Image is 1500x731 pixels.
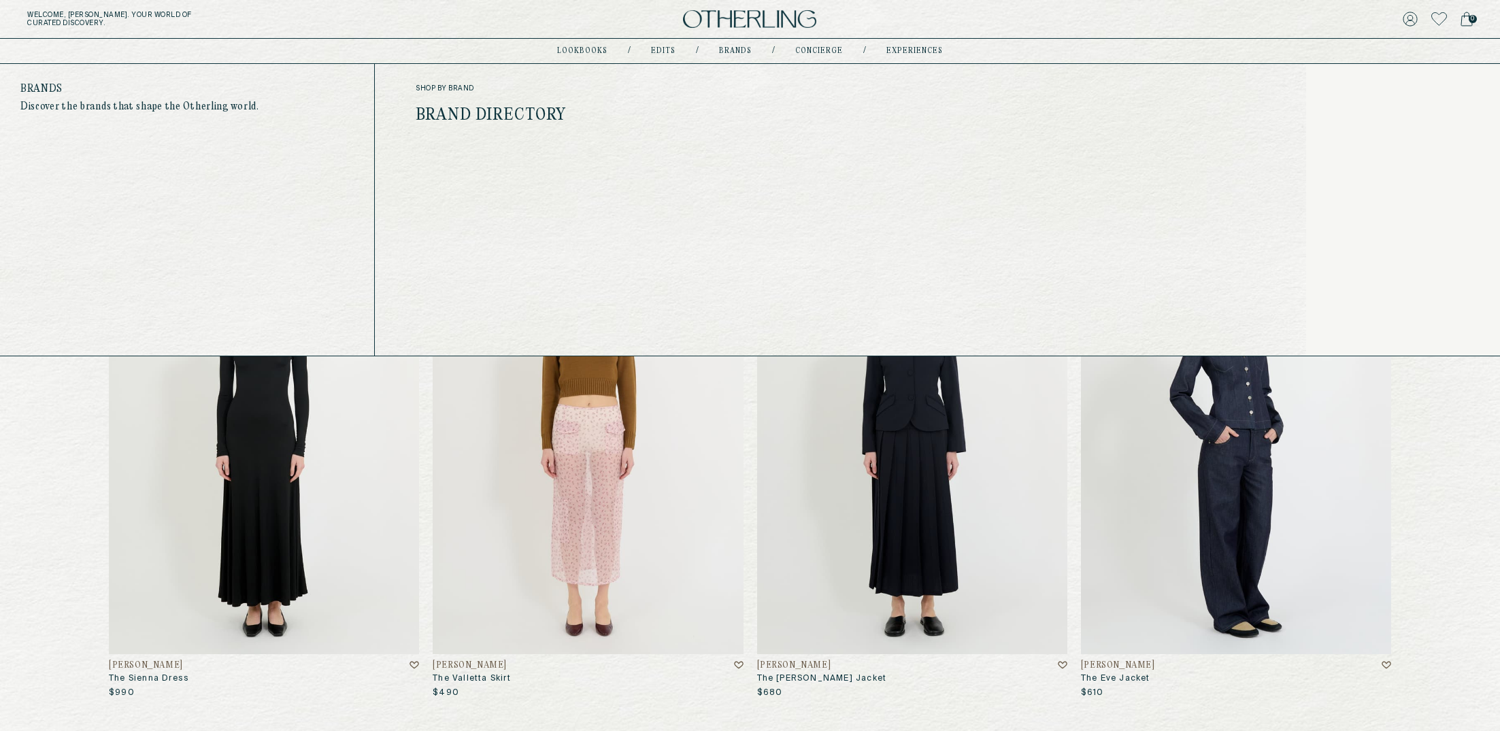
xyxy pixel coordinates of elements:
[1461,10,1473,29] a: 0
[863,46,866,56] div: /
[109,235,419,654] img: The Sienna Dress
[795,48,843,54] a: concierge
[628,46,631,56] div: /
[683,10,816,29] img: logo
[696,46,699,56] div: /
[433,235,743,654] img: The Valletta Skirt
[1081,235,1391,654] img: The Eve Jacket
[886,48,943,54] a: experiences
[651,48,676,54] a: Edits
[433,687,459,698] p: $490
[1469,15,1477,23] span: 0
[109,673,419,684] h3: The Sienna Dress
[109,687,135,698] p: $990
[109,235,419,698] a: The Sienna Dress[PERSON_NAME]The Sienna Dress$990
[757,235,1067,654] img: The Alma Jacket
[1081,661,1155,670] h4: [PERSON_NAME]
[433,235,743,698] a: The Valletta Skirt[PERSON_NAME]The Valletta Skirt$490
[757,235,1067,698] a: The Alma Jacket[PERSON_NAME]The [PERSON_NAME] Jacket$680
[27,11,461,27] h5: Welcome, [PERSON_NAME] . Your world of curated discovery.
[1081,673,1391,684] h3: The Eve Jacket
[719,48,752,54] a: Brands
[109,661,183,670] h4: [PERSON_NAME]
[772,46,775,56] div: /
[20,84,354,94] h4: Brands
[416,84,770,92] span: shop by brand
[1081,235,1391,698] a: The Eve Jacket[PERSON_NAME]The Eve Jacket$610
[433,661,507,670] h4: [PERSON_NAME]
[757,673,1067,684] h3: The [PERSON_NAME] Jacket
[757,661,831,670] h4: [PERSON_NAME]
[433,673,743,684] h3: The Valletta Skirt
[1081,687,1104,698] p: $610
[757,687,783,698] p: $680
[416,107,566,124] a: Brand Directory
[557,48,607,54] a: lookbooks
[20,101,354,113] p: Discover the brands that shape the Otherling world.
